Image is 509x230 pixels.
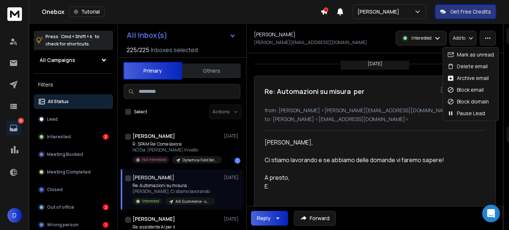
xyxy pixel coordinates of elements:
p: Meeting Completed [47,169,91,175]
p: [PERSON_NAME] [357,8,402,15]
h1: [PERSON_NAME] [254,31,295,38]
p: Not Interested [142,157,166,163]
p: All Status [48,99,69,105]
div: Archive email [447,74,489,82]
div: Block email [447,86,484,94]
p: Dynamica Field Service - ottobre [182,157,218,163]
div: Onebox [42,7,320,17]
h1: [PERSON_NAME] [132,132,175,140]
p: [PERSON_NAME], Ci stiamo lavorando [132,189,215,194]
p: [PERSON_NAME][EMAIL_ADDRESS][DOMAIN_NAME] [254,40,367,45]
p: [DATE] : 06:00 pm [440,86,485,94]
div: Block domain [447,98,489,105]
h3: Filters [34,80,113,90]
p: Wrong person [47,222,79,228]
p: Press to check for shortcuts. [46,33,99,48]
p: R: SPAM Re: Come lavora [132,141,221,147]
p: Add to [453,35,465,41]
p: from: [PERSON_NAME] <[PERSON_NAME][EMAIL_ADDRESS][DOMAIN_NAME]> [265,107,485,114]
p: [DATE] [224,216,240,222]
h1: All Campaigns [40,56,75,64]
button: Tutorial [69,7,105,17]
p: 12 [18,118,24,124]
div: Mark as unread [447,51,494,58]
p: Ai6 Ecommerce - ottobre [175,199,211,204]
span: 225 / 225 [127,45,149,54]
div: 1 [103,222,109,228]
h1: [PERSON_NAME] [132,215,175,223]
div: 1 [234,158,240,164]
p: Closed [47,187,63,193]
p: Lead [47,116,58,122]
label: Select [134,109,147,115]
h1: [PERSON_NAME] [132,174,174,181]
h1: All Inbox(s) [127,32,167,39]
p: Re: assistente AI per il [132,224,221,230]
p: Interested [142,198,159,204]
div: Delete email [447,63,488,70]
p: Meeting Booked [47,151,83,157]
span: Cmd + Shift + k [60,32,93,41]
h3: Inboxes selected [151,45,198,54]
span: D [7,208,22,223]
div: 2 [103,204,109,210]
p: Interested [411,35,432,41]
div: Ci stiamo lavorando e se abbiamo delle domande vi faremo sapere! [265,156,479,164]
div: 3 [103,134,109,140]
button: Forward [294,211,336,226]
p: [DATE] [224,175,240,180]
div: E. [265,182,479,191]
div: Pause Lead [447,110,485,117]
p: Re: Automazioni su misura [132,183,215,189]
div: Reply [257,215,270,222]
p: to: [PERSON_NAME] <[EMAIL_ADDRESS][DOMAIN_NAME]> [265,116,485,123]
p: Out of office [47,204,74,210]
div: A presto, [265,173,479,182]
p: NO Da: [PERSON_NAME] Inviato: [132,147,221,153]
h1: Re: Automazioni su misura per [265,86,364,96]
p: [DATE] [368,61,382,67]
button: Others [182,63,241,79]
p: Interested [47,134,71,140]
p: [DATE] [224,133,240,139]
div: Open Intercom Messenger [482,205,500,222]
p: Get Free Credits [450,8,491,15]
button: Primary [123,62,182,80]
